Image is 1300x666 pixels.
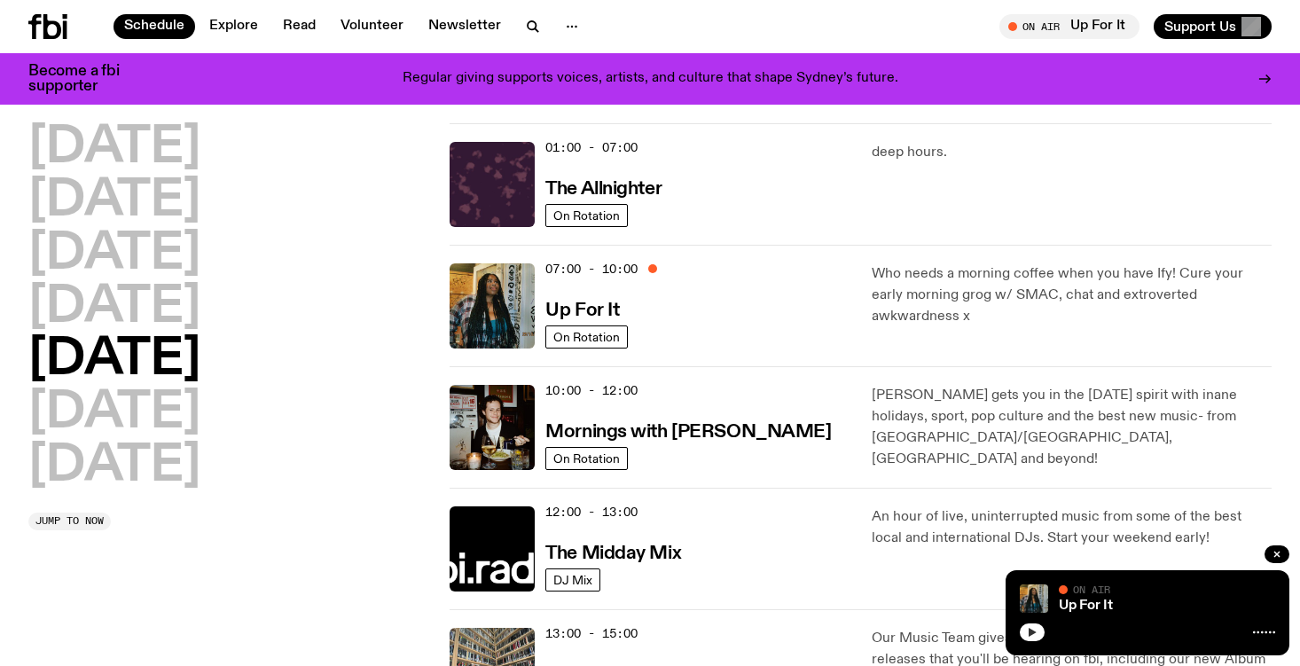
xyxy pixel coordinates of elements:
a: Up For It [1059,599,1113,613]
h3: Become a fbi supporter [28,64,142,94]
span: On Air [1073,584,1110,595]
span: On Rotation [553,330,620,343]
span: DJ Mix [553,573,592,586]
a: Newsletter [418,14,512,39]
span: 01:00 - 07:00 [545,139,638,156]
a: Read [272,14,326,39]
span: Jump to now [35,516,104,526]
span: 07:00 - 10:00 [545,261,638,278]
a: Up For It [545,298,619,320]
p: Who needs a morning coffee when you have Ify! Cure your early morning grog w/ SMAC, chat and extr... [872,263,1272,327]
img: Ify - a Brown Skin girl with black braided twists, looking up to the side with her tongue stickin... [450,263,535,349]
img: Sam blankly stares at the camera, brightly lit by a camera flash wearing a hat collared shirt and... [450,385,535,470]
a: Schedule [114,14,195,39]
span: Support Us [1164,19,1236,35]
h3: Mornings with [PERSON_NAME] [545,423,831,442]
a: The Allnighter [545,176,662,199]
a: Mornings with [PERSON_NAME] [545,419,831,442]
button: [DATE] [28,123,200,173]
button: On AirUp For It [999,14,1139,39]
p: Regular giving supports voices, artists, and culture that shape Sydney’s future. [403,71,898,87]
a: Explore [199,14,269,39]
span: 13:00 - 15:00 [545,625,638,642]
button: [DATE] [28,176,200,226]
a: Volunteer [330,14,414,39]
span: 12:00 - 13:00 [545,504,638,521]
button: [DATE] [28,388,200,438]
p: [PERSON_NAME] gets you in the [DATE] spirit with inane holidays, sport, pop culture and the best ... [872,385,1272,470]
span: On Rotation [553,208,620,222]
h3: Up For It [545,302,619,320]
button: [DATE] [28,283,200,333]
img: Ify - a Brown Skin girl with black braided twists, looking up to the side with her tongue stickin... [1020,584,1048,613]
a: On Rotation [545,447,628,470]
button: [DATE] [28,230,200,279]
a: DJ Mix [545,568,600,592]
button: Support Us [1154,14,1272,39]
h3: The Midday Mix [545,545,681,563]
span: 10:00 - 12:00 [545,382,638,399]
h3: The Allnighter [545,180,662,199]
span: On Rotation [553,451,620,465]
button: [DATE] [28,335,200,385]
a: On Rotation [545,204,628,227]
p: deep hours. [872,142,1272,163]
a: The Midday Mix [545,541,681,563]
button: [DATE] [28,442,200,491]
button: Jump to now [28,513,111,530]
p: An hour of live, uninterrupted music from some of the best local and international DJs. Start you... [872,506,1272,549]
a: On Rotation [545,325,628,349]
